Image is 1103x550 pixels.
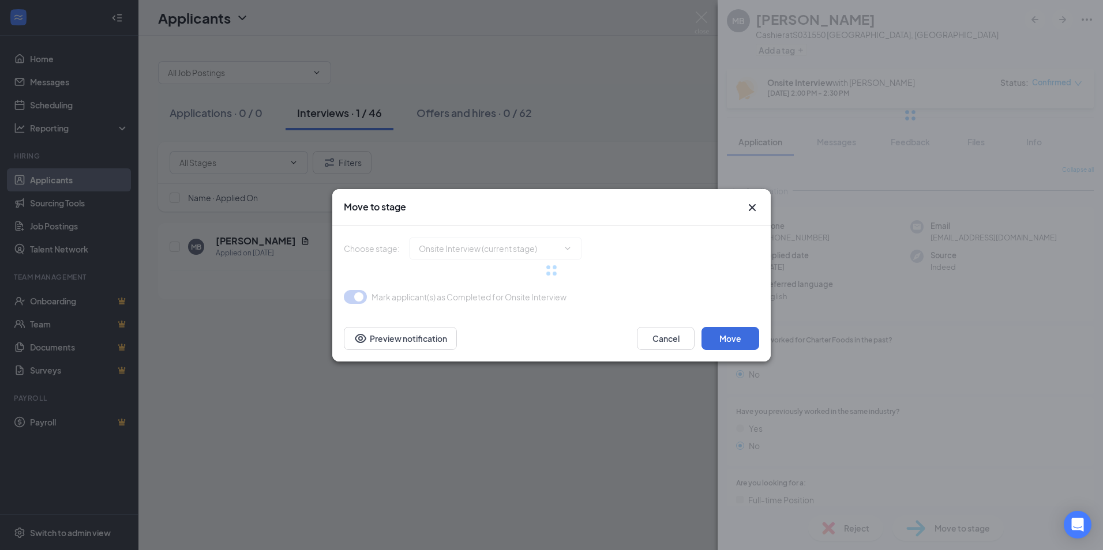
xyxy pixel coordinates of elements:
svg: Eye [354,331,367,345]
button: Close [745,201,759,214]
button: Cancel [637,327,695,350]
svg: Cross [745,201,759,214]
button: Move [701,327,759,350]
button: Preview notificationEye [344,327,457,350]
h3: Move to stage [344,201,406,213]
div: Open Intercom Messenger [1064,511,1091,538]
